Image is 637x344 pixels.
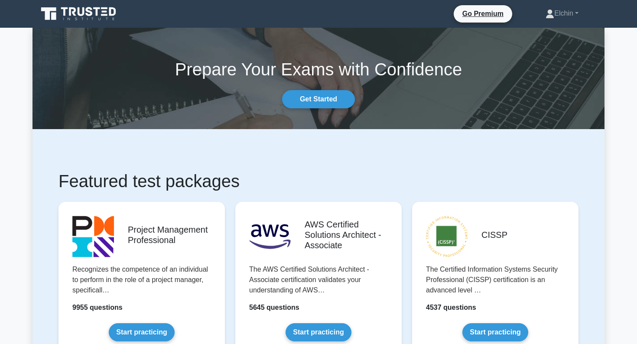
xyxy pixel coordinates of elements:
a: Start practicing [462,323,528,341]
h1: Prepare Your Exams with Confidence [32,59,604,80]
a: Start practicing [286,323,351,341]
a: Get Started [282,90,355,108]
a: Elchin [525,5,599,22]
a: Start practicing [109,323,174,341]
h1: Featured test packages [58,171,578,191]
a: Go Premium [457,8,509,19]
